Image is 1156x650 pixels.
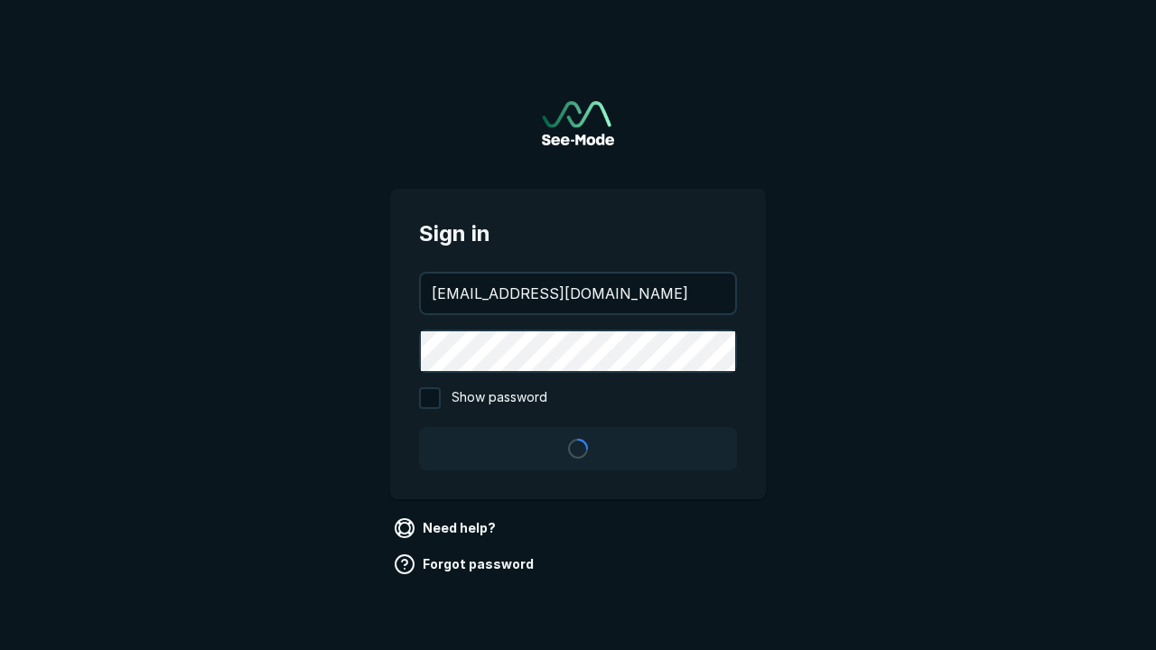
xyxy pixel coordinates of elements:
a: Forgot password [390,550,541,579]
span: Sign in [419,218,737,250]
a: Go to sign in [542,101,614,145]
span: Show password [452,387,547,409]
a: Need help? [390,514,503,543]
img: See-Mode Logo [542,101,614,145]
input: your@email.com [421,274,735,313]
